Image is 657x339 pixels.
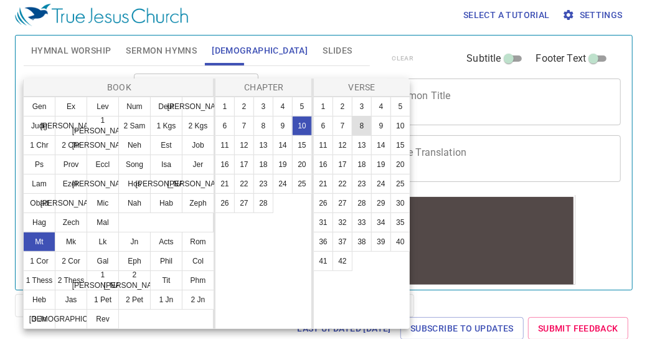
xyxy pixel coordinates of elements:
button: 32 [333,212,352,232]
button: 28 [352,193,372,213]
button: Est [150,135,182,155]
button: Gal [87,251,119,271]
button: 39 [371,232,391,252]
button: 5 [292,97,312,117]
button: 1 [PERSON_NAME] [87,116,119,136]
button: Ezek [55,174,87,194]
button: 10 [292,116,312,136]
button: 2 Jn [182,290,214,310]
button: 20 [292,155,312,174]
button: [PERSON_NAME] [55,193,87,213]
button: 28 [253,193,273,213]
button: Rev [87,309,119,329]
p: Chapter [218,81,310,93]
button: 1 Cor [23,251,55,271]
button: 2 [333,97,352,117]
button: 2 [234,97,254,117]
button: Jn [118,232,151,252]
button: 41 [313,251,333,271]
button: Deut [150,97,182,117]
p: Book [26,81,212,93]
button: 1 [PERSON_NAME] [87,270,119,290]
button: 18 [352,155,372,174]
button: 11 [313,135,333,155]
button: Obad [23,193,55,213]
button: 11 [215,135,235,155]
button: Nah [118,193,151,213]
button: Neh [118,135,151,155]
button: 15 [292,135,312,155]
button: Judg [23,116,55,136]
button: [PERSON_NAME] [55,116,87,136]
button: Phil [150,251,182,271]
button: 1 [215,97,235,117]
button: 35 [390,212,410,232]
button: 12 [333,135,352,155]
button: Heb [23,290,55,310]
button: Jer [182,155,214,174]
button: Eccl [87,155,119,174]
button: Col [182,251,214,271]
button: 12 [234,135,254,155]
button: 23 [352,174,372,194]
button: 8 [352,116,372,136]
button: 30 [390,193,410,213]
button: 19 [273,155,293,174]
button: 37 [333,232,352,252]
button: 1 Kgs [150,116,182,136]
button: [DEMOGRAPHIC_DATA] [55,309,87,329]
button: Hos [118,174,151,194]
button: Hag [23,212,55,232]
button: 2 Chr [55,135,87,155]
button: 18 [253,155,273,174]
button: 1 [313,97,333,117]
button: 2 Kgs [182,116,214,136]
button: 27 [234,193,254,213]
button: 13 [352,135,372,155]
button: 6 [215,116,235,136]
button: 1 Pet [87,290,119,310]
button: 23 [253,174,273,194]
button: 7 [234,116,254,136]
button: 21 [313,174,333,194]
button: 24 [273,174,293,194]
button: 21 [215,174,235,194]
button: 26 [313,193,333,213]
button: Acts [150,232,182,252]
button: Ps [23,155,55,174]
button: Prov [55,155,87,174]
button: 16 [313,155,333,174]
button: 17 [234,155,254,174]
button: Hab [150,193,182,213]
button: 17 [333,155,352,174]
button: 7 [333,116,352,136]
button: Mal [87,212,119,232]
button: Job [182,135,214,155]
button: 25 [292,174,312,194]
button: 9 [371,116,391,136]
button: [PERSON_NAME] [150,174,182,194]
button: 3 [253,97,273,117]
button: 19 [371,155,391,174]
button: 3 Jn [23,309,55,329]
button: Isa [150,155,182,174]
button: 31 [313,212,333,232]
button: 25 [390,174,410,194]
button: 2 Sam [118,116,151,136]
button: Mt [23,232,55,252]
button: 29 [371,193,391,213]
button: 1 Jn [150,290,182,310]
p: Verse [316,81,407,93]
button: 33 [352,212,372,232]
button: 9 [273,116,293,136]
button: 13 [253,135,273,155]
button: 2 Thess [55,270,87,290]
button: [PERSON_NAME] [182,97,214,117]
button: 27 [333,193,352,213]
button: Zech [55,212,87,232]
button: Gen [23,97,55,117]
button: 4 [371,97,391,117]
button: 40 [390,232,410,252]
button: 15 [390,135,410,155]
button: 36 [313,232,333,252]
